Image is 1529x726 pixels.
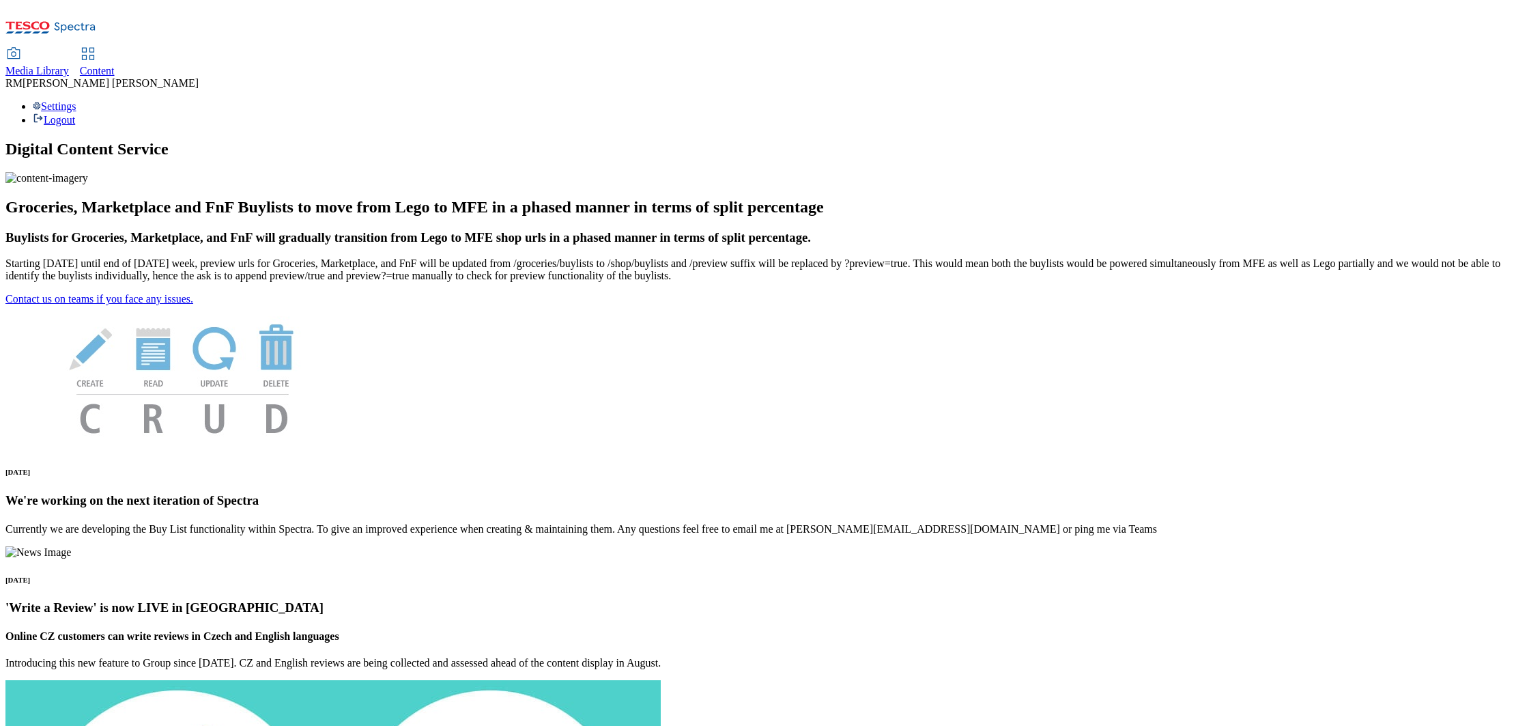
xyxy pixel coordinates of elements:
span: RM [5,77,23,89]
h6: [DATE] [5,576,1524,584]
a: Content [80,48,115,77]
a: Contact us on teams if you face any issues. [5,293,193,305]
img: News Image [5,305,360,448]
a: Settings [33,100,76,112]
h3: 'Write a Review' is now LIVE in [GEOGRAPHIC_DATA] [5,600,1524,615]
a: Media Library [5,48,69,77]
span: Media Library [5,65,69,76]
p: Starting [DATE] until end of [DATE] week, preview urls for Groceries, Marketplace, and FnF will b... [5,257,1524,282]
p: Currently we are developing the Buy List functionality within Spectra. To give an improved experi... [5,523,1524,535]
img: News Image [5,546,71,559]
a: Logout [33,114,75,126]
h6: [DATE] [5,468,1524,476]
img: content-imagery [5,172,88,184]
span: [PERSON_NAME] [PERSON_NAME] [23,77,199,89]
h4: Online CZ customers can write reviews in Czech and English languages [5,630,1524,643]
h1: Digital Content Service [5,140,1524,158]
h3: We're working on the next iteration of Spectra [5,493,1524,508]
h3: Buylists for Groceries, Marketplace, and FnF will gradually transition from Lego to MFE shop urls... [5,230,1524,245]
p: Introducing this new feature to Group since [DATE]. CZ and English reviews are being collected an... [5,657,1524,669]
span: Content [80,65,115,76]
h2: Groceries, Marketplace and FnF Buylists to move from Lego to MFE in a phased manner in terms of s... [5,198,1524,217]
